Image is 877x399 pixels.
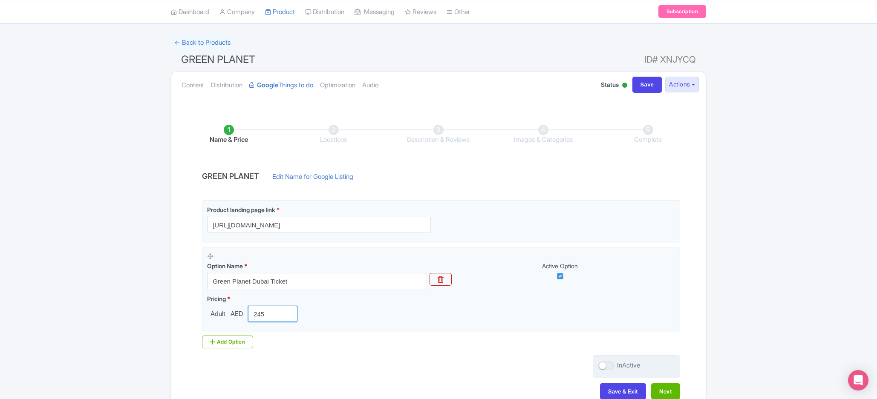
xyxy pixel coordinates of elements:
span: Adult [207,309,229,319]
li: Locations [281,125,386,145]
span: GREEN PLANET [181,53,255,66]
input: Product landing page link [207,217,431,233]
input: 0.00 [248,306,297,322]
span: Active Option [542,262,578,270]
h4: GREEN PLANET [197,172,264,181]
button: Actions [665,77,699,92]
strong: Google [257,80,278,90]
a: ← Back to Products [171,34,234,51]
div: Open Intercom Messenger [848,370,868,390]
span: Status [601,80,619,89]
li: Description & Reviews [386,125,491,145]
a: GoogleThings to do [249,72,313,99]
a: Audio [362,72,378,99]
a: Edit Name for Google Listing [264,172,362,186]
a: Content [182,72,204,99]
input: Save [632,77,662,93]
div: Active [620,79,629,92]
span: Pricing [207,295,226,302]
span: ID# XNJYCQ [644,51,696,68]
a: Subscription [658,5,706,18]
input: Option Name [207,273,426,289]
div: InActive [617,361,640,370]
li: Images & Categories [491,125,596,145]
span: Product landing page link [207,206,275,213]
span: Option Name [207,262,243,270]
a: Distribution [211,72,242,99]
li: Complete [596,125,701,145]
div: Add Option [202,336,253,348]
span: AED [229,309,245,319]
a: Optimization [320,72,355,99]
li: Name & Price [176,125,281,145]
